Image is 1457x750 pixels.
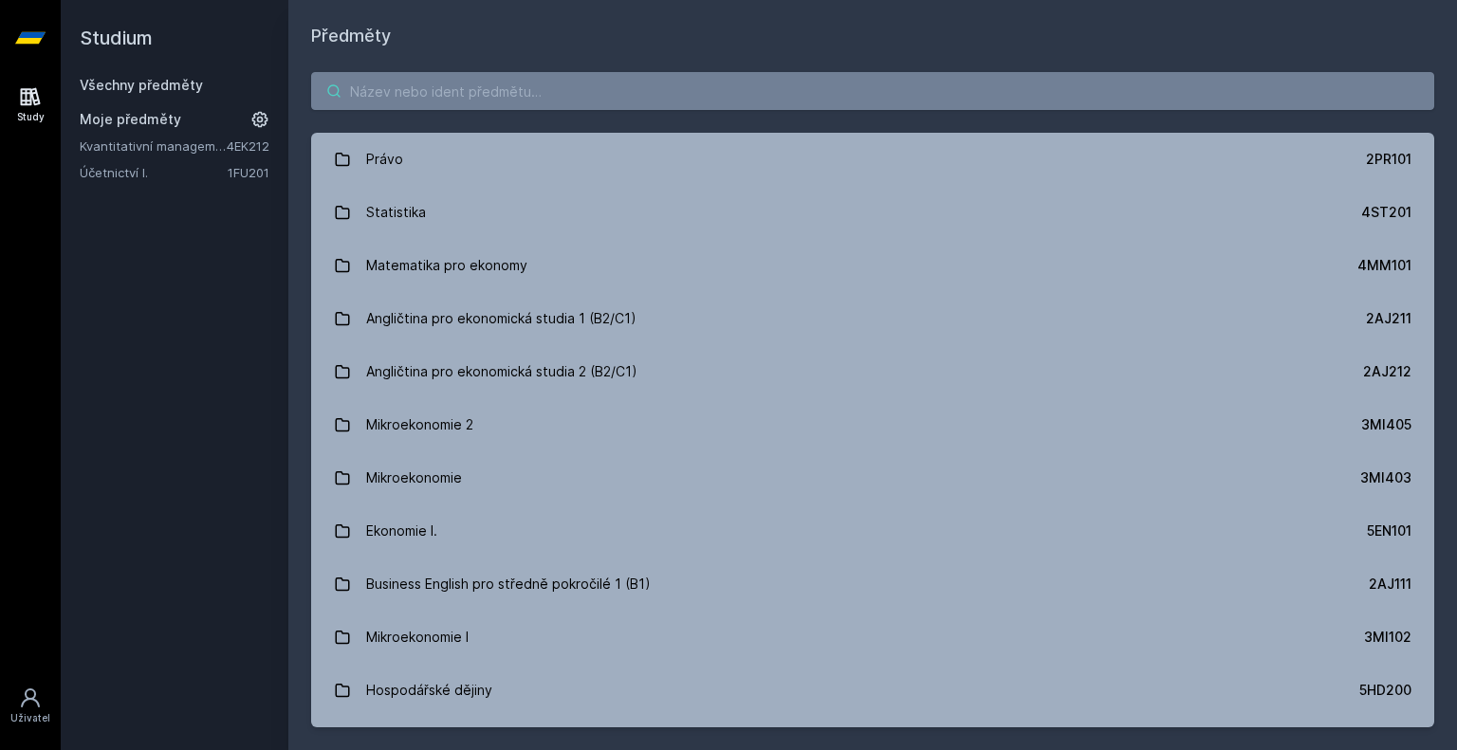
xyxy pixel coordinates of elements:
[311,611,1434,664] a: Mikroekonomie I 3MI102
[17,110,45,124] div: Study
[1367,521,1411,540] div: 5EN101
[1359,681,1411,700] div: 5HD200
[4,677,57,735] a: Uživatel
[1366,150,1411,169] div: 2PR101
[311,504,1434,558] a: Ekonomie I. 5EN101
[311,451,1434,504] a: Mikroekonomie 3MI403
[4,76,57,134] a: Study
[366,193,426,231] div: Statistika
[1357,256,1411,275] div: 4MM101
[80,137,227,155] a: Kvantitativní management
[366,353,637,391] div: Angličtina pro ekonomická studia 2 (B2/C1)
[1369,575,1411,594] div: 2AJ111
[366,671,492,709] div: Hospodářské dějiny
[311,664,1434,717] a: Hospodářské dějiny 5HD200
[311,23,1434,49] h1: Předměty
[1366,309,1411,328] div: 2AJ211
[1363,362,1411,381] div: 2AJ212
[366,140,403,178] div: Právo
[366,618,469,656] div: Mikroekonomie I
[311,345,1434,398] a: Angličtina pro ekonomická studia 2 (B2/C1) 2AJ212
[311,133,1434,186] a: Právo 2PR101
[311,72,1434,110] input: Název nebo ident předmětu…
[1361,203,1411,222] div: 4ST201
[311,558,1434,611] a: Business English pro středně pokročilé 1 (B1) 2AJ111
[311,186,1434,239] a: Statistika 4ST201
[80,77,203,93] a: Všechny předměty
[366,300,636,338] div: Angličtina pro ekonomická studia 1 (B2/C1)
[227,138,269,154] a: 4EK212
[311,292,1434,345] a: Angličtina pro ekonomická studia 1 (B2/C1) 2AJ211
[366,459,462,497] div: Mikroekonomie
[1364,628,1411,647] div: 3MI102
[80,163,228,182] a: Účetnictví I.
[80,110,181,129] span: Moje předměty
[10,711,50,725] div: Uživatel
[366,512,437,550] div: Ekonomie I.
[311,398,1434,451] a: Mikroekonomie 2 3MI405
[366,247,527,284] div: Matematika pro ekonomy
[228,165,269,180] a: 1FU201
[1361,415,1411,434] div: 3MI405
[366,565,651,603] div: Business English pro středně pokročilé 1 (B1)
[1360,468,1411,487] div: 3MI403
[311,239,1434,292] a: Matematika pro ekonomy 4MM101
[366,406,473,444] div: Mikroekonomie 2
